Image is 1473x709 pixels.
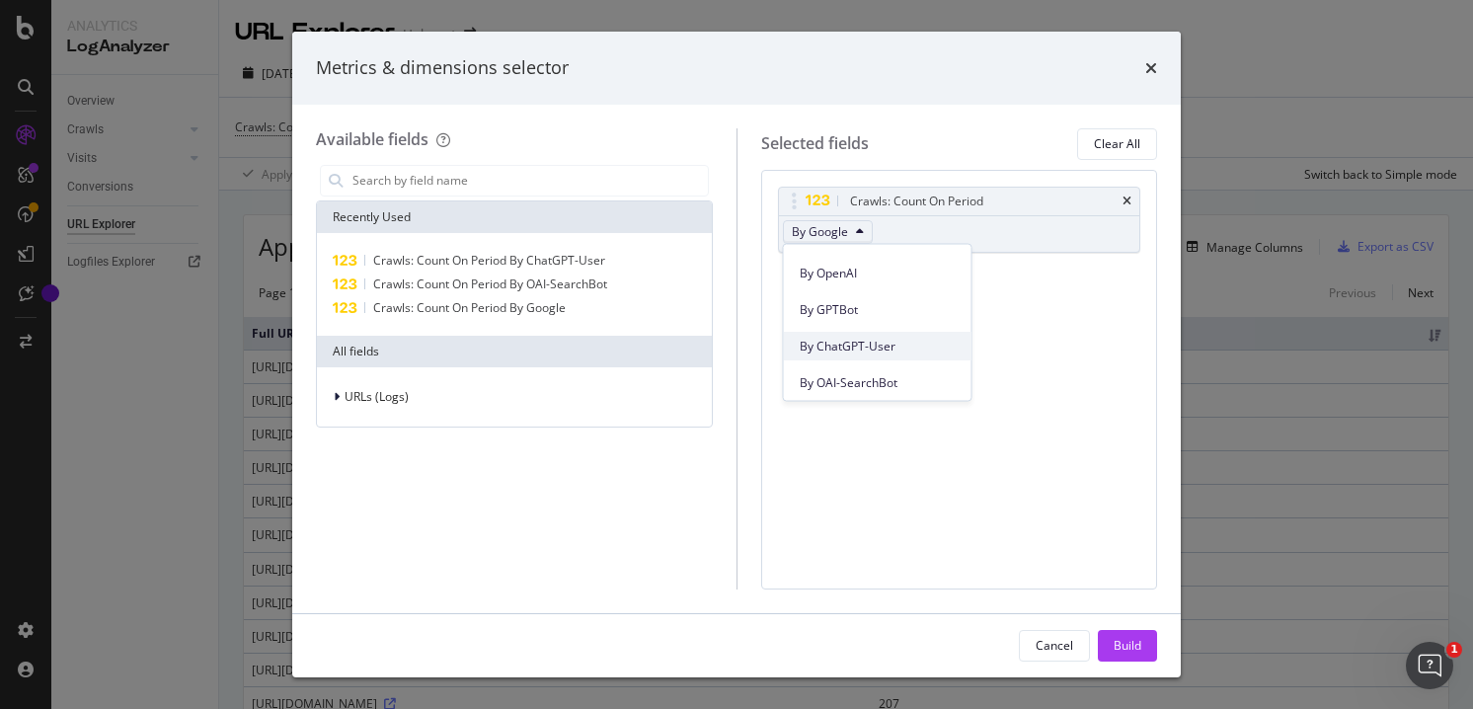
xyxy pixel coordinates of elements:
[316,128,428,150] div: Available fields
[1114,637,1141,654] div: Build
[292,32,1181,677] div: modal
[778,187,1141,253] div: Crawls: Count On PeriodtimesBy Google
[373,252,605,269] span: Crawls: Count On Period By ChatGPT-User
[783,220,873,244] button: By Google
[1145,55,1157,81] div: times
[1019,630,1090,662] button: Cancel
[800,374,956,392] span: By OAI-SearchBot
[1036,637,1073,654] div: Cancel
[1094,135,1140,152] div: Clear All
[761,132,869,155] div: Selected fields
[373,276,607,292] span: Crawls: Count On Period By OAI-SearchBot
[345,388,409,405] span: URLs (Logs)
[1077,128,1157,160] button: Clear All
[1446,642,1462,658] span: 1
[1123,196,1131,207] div: times
[350,166,708,196] input: Search by field name
[373,299,566,316] span: Crawls: Count On Period By Google
[1406,642,1453,689] iframe: Intercom live chat
[316,55,569,81] div: Metrics & dimensions selector
[850,192,983,211] div: Crawls: Count On Period
[800,265,956,282] span: By OpenAI
[317,201,712,233] div: Recently Used
[800,338,956,355] span: By ChatGPT-User
[317,336,712,367] div: All fields
[792,223,848,240] span: By Google
[1098,630,1157,662] button: Build
[800,301,956,319] span: By GPTBot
